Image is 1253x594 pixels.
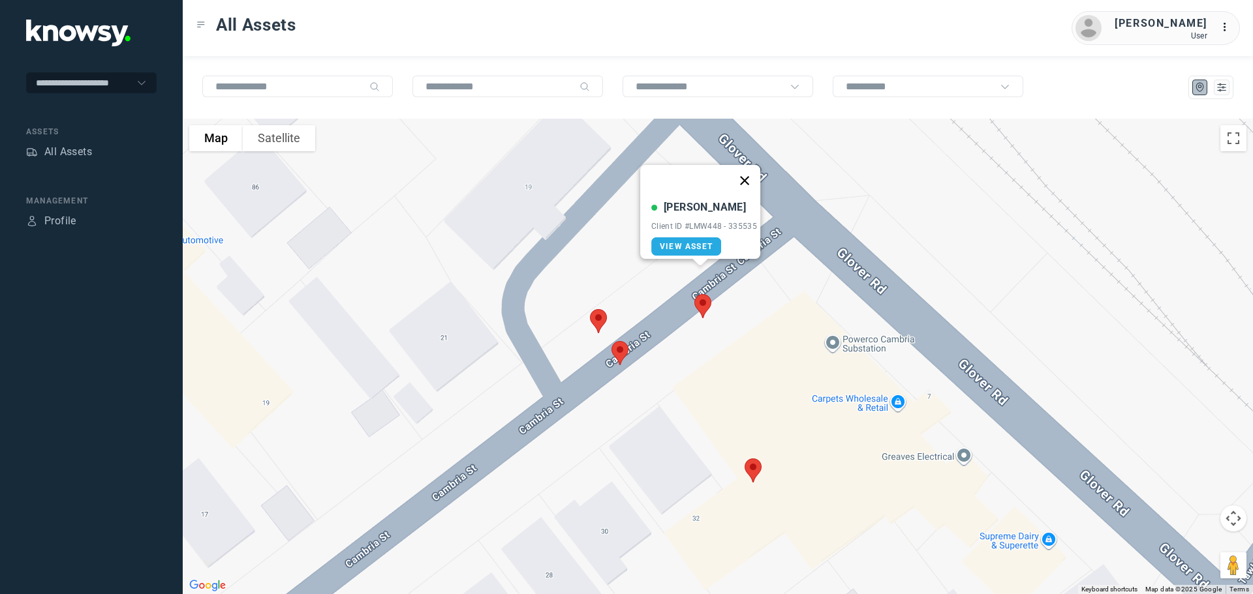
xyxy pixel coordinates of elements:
[26,126,157,138] div: Assets
[664,200,746,215] div: [PERSON_NAME]
[189,125,243,151] button: Show street map
[26,144,92,160] a: AssetsAll Assets
[26,195,157,207] div: Management
[369,82,380,92] div: Search
[729,165,760,196] button: Close
[1075,15,1102,41] img: avatar.png
[26,20,131,46] img: Application Logo
[1230,586,1249,593] a: Terms (opens in new tab)
[1081,585,1137,594] button: Keyboard shortcuts
[1115,16,1207,31] div: [PERSON_NAME]
[651,222,757,231] div: Client ID #LMW448 - 335535
[1220,505,1246,531] button: Map camera controls
[1115,31,1207,40] div: User
[651,237,721,256] a: View Asset
[44,213,76,229] div: Profile
[1221,22,1234,32] tspan: ...
[186,577,229,594] a: Open this area in Google Maps (opens a new window)
[660,242,713,251] span: View Asset
[216,13,296,37] span: All Assets
[1194,82,1206,93] div: Map
[580,82,590,92] div: Search
[196,20,206,29] div: Toggle Menu
[243,125,315,151] button: Show satellite imagery
[1145,586,1222,593] span: Map data ©2025 Google
[1220,20,1236,37] div: :
[1216,82,1228,93] div: List
[1220,552,1246,578] button: Drag Pegman onto the map to open Street View
[1220,20,1236,35] div: :
[26,213,76,229] a: ProfileProfile
[1220,125,1246,151] button: Toggle fullscreen view
[44,144,92,160] div: All Assets
[26,215,38,227] div: Profile
[26,146,38,158] div: Assets
[186,577,229,594] img: Google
